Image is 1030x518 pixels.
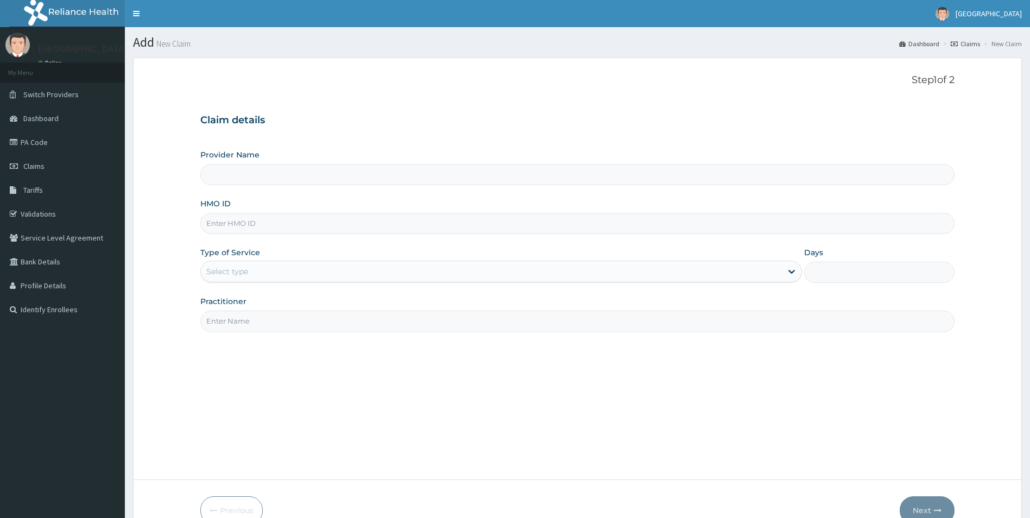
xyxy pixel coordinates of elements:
label: Days [804,247,823,258]
small: New Claim [154,40,191,48]
span: Dashboard [23,113,59,123]
span: Switch Providers [23,90,79,99]
label: HMO ID [200,198,231,209]
span: Tariffs [23,185,43,195]
img: User Image [936,7,949,21]
label: Type of Service [200,247,260,258]
label: Practitioner [200,296,247,307]
p: [GEOGRAPHIC_DATA] [38,44,128,54]
img: User Image [5,33,30,57]
p: Step 1 of 2 [200,74,955,86]
input: Enter HMO ID [200,213,955,234]
input: Enter Name [200,311,955,332]
label: Provider Name [200,149,260,160]
span: Claims [23,161,45,171]
a: Dashboard [899,39,939,48]
div: Select type [206,266,248,277]
span: [GEOGRAPHIC_DATA] [956,9,1022,18]
h3: Claim details [200,115,955,127]
a: Online [38,59,64,67]
li: New Claim [981,39,1022,48]
h1: Add [133,35,1022,49]
a: Claims [951,39,980,48]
